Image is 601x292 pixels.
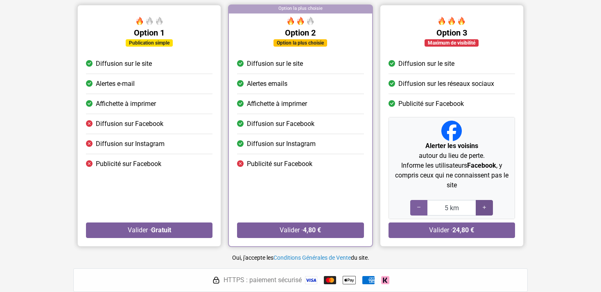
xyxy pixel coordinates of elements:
[425,39,479,47] div: Maximum de visibilité
[229,5,372,13] div: Option la plus choisie
[247,119,314,129] span: Diffusion sur Facebook
[273,39,327,47] div: Option la plus choisie
[398,59,454,69] span: Diffusion sur le site
[398,99,464,109] span: Publicité sur Facebook
[392,161,511,190] p: Informe les utilisateurs , y compris ceux qui ne connaissent pas le site
[303,226,321,234] strong: 4,80 €
[389,28,515,38] h5: Option 3
[224,275,302,285] span: HTTPS : paiement sécurisé
[247,79,287,89] span: Alertes emails
[362,276,375,284] img: American Express
[343,274,356,287] img: Apple Pay
[381,276,389,284] img: Klarna
[324,276,336,284] img: Mastercard
[86,222,212,238] button: Valider ·Gratuit
[96,139,165,149] span: Diffusion sur Instagram
[96,159,161,169] span: Publicité sur Facebook
[96,99,156,109] span: Affichette à imprimer
[212,276,220,284] img: HTTPS : paiement sécurisé
[96,119,163,129] span: Diffusion sur Facebook
[247,159,312,169] span: Publicité sur Facebook
[389,222,515,238] button: Valider ·24,80 €
[392,141,511,161] p: autour du lieu de perte.
[96,59,152,69] span: Diffusion sur le site
[247,99,307,109] span: Affichette à imprimer
[126,39,173,47] div: Publication simple
[86,28,212,38] h5: Option 1
[151,226,171,234] strong: Gratuit
[273,254,351,261] a: Conditions Générales de Vente
[247,139,316,149] span: Diffusion sur Instagram
[232,254,369,261] small: Oui, j'accepte les du site.
[305,276,317,284] img: Visa
[425,142,478,150] strong: Alerter les voisins
[452,226,474,234] strong: 24,80 €
[96,79,135,89] span: Alertes e-mail
[237,222,364,238] button: Valider ·4,80 €
[467,162,496,169] strong: Facebook
[441,121,462,141] img: Facebook
[247,59,303,69] span: Diffusion sur le site
[398,79,494,89] span: Diffusion sur les réseaux sociaux
[237,28,364,38] h5: Option 2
